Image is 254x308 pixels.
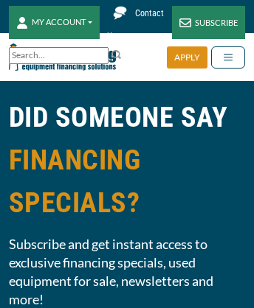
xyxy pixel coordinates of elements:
[9,96,245,224] h1: DID SOMEONE SAY
[93,50,105,62] a: Clear search text
[9,6,100,39] button: MY ACCOUNT
[172,6,245,39] a: SUBSCRIBE
[9,139,245,224] span: FINANCING SPECIALS?
[9,47,109,64] input: Search
[111,49,123,60] img: Search
[107,8,164,41] span: Contact Us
